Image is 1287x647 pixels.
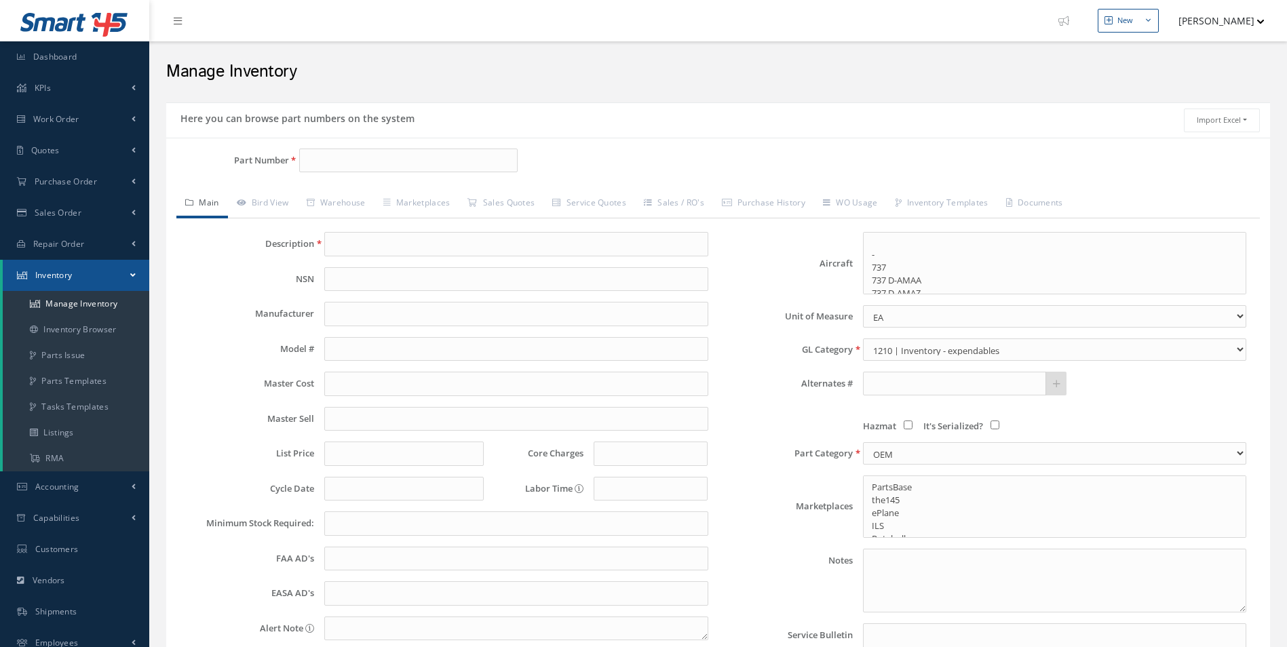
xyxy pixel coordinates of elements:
label: Labor Time [494,484,583,494]
a: Manage Inventory [3,291,149,317]
a: Sales Quotes [459,190,543,218]
span: Purchase Order [35,176,97,187]
option: PartsBase [870,481,1239,494]
label: Master Cost [180,378,314,389]
label: Master Sell [180,414,314,424]
span: Quotes [31,144,60,156]
a: Documents [997,190,1072,218]
div: New [1117,15,1133,26]
span: KPIs [35,82,51,94]
a: Parts Templates [3,368,149,394]
option: the145 [870,494,1239,507]
span: Vendors [33,574,65,586]
option: 737 D-AMAZ [870,287,1239,300]
label: NSN [180,274,314,284]
span: Repair Order [33,238,85,250]
a: Main [176,190,228,218]
a: Warehouse [298,190,374,218]
label: Alternates # [718,378,853,389]
a: Sales / RO's [635,190,713,218]
option: - [870,248,1239,261]
span: It's Serialized? [923,420,983,432]
option: 737 D-AMAA [870,274,1239,287]
label: EASA AD's [180,588,314,598]
a: Inventory Templates [887,190,997,218]
option: ILS [870,519,1239,532]
label: Notes [718,549,853,612]
label: Cycle Date [180,484,314,494]
span: Sales Order [35,207,81,218]
a: Parts Issue [3,342,149,368]
h5: Here you can browse part numbers on the system [176,109,415,125]
span: Inventory [35,269,73,281]
a: Service Quotes [543,190,635,218]
input: It's Serialized? [991,420,999,429]
label: Alert Note [180,616,314,641]
a: Tasks Templates [3,394,149,420]
label: Model # [180,344,314,354]
input: Hazmat [904,420,913,429]
label: Minimum Stock Required: [180,518,314,528]
h2: Manage Inventory [166,62,1270,82]
textarea: Notes [863,549,1246,612]
span: Hazmat [863,420,896,432]
a: Purchase History [713,190,814,218]
label: Marketplaces [718,501,853,511]
option: 737 [870,261,1239,274]
label: Core Charges [494,448,583,458]
label: GL Category [718,345,853,355]
label: Aircraft [718,258,853,269]
a: Listings [3,420,149,446]
button: [PERSON_NAME] [1166,7,1265,34]
label: Manufacturer [180,309,314,319]
option: ePlane [870,507,1239,519]
label: Part Number [166,155,289,165]
a: Marketplaces [374,190,459,218]
label: List Price [180,448,314,458]
span: Shipments [35,606,77,617]
option: Rotabull [870,532,1239,545]
label: Unit of Measure [718,311,853,321]
span: Dashboard [33,51,77,62]
a: Inventory Browser [3,317,149,342]
span: Customers [35,543,79,555]
a: RMA [3,446,149,471]
span: Accounting [35,481,79,492]
span: Capabilities [33,512,80,524]
label: FAA AD's [180,553,314,564]
a: WO Usage [814,190,887,218]
span: Work Order [33,113,79,125]
button: Import Excel [1184,109,1260,132]
a: Bird View [228,190,298,218]
a: Inventory [3,260,149,291]
button: New [1098,9,1159,33]
label: Part Category [718,448,853,458]
label: Description [180,239,314,249]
